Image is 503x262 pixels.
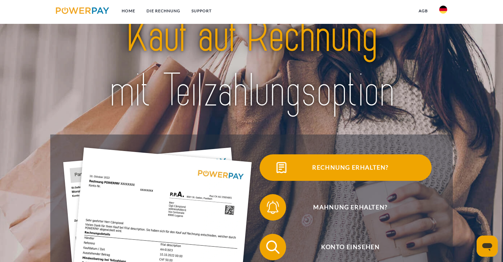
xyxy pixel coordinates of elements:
[56,7,109,14] img: logo-powerpay.svg
[75,6,428,121] img: title-powerpay_de.svg
[260,194,432,221] button: Mahnung erhalten?
[260,234,432,260] button: Konto einsehen
[265,239,281,255] img: qb_search.svg
[186,5,217,17] a: SUPPORT
[265,199,281,216] img: qb_bell.svg
[116,5,141,17] a: Home
[269,154,431,181] span: Rechnung erhalten?
[269,194,431,221] span: Mahnung erhalten?
[477,236,498,257] iframe: Schaltfläche zum Öffnen des Messaging-Fensters
[273,159,290,176] img: qb_bill.svg
[269,234,431,260] span: Konto einsehen
[260,154,432,181] button: Rechnung erhalten?
[141,5,186,17] a: DIE RECHNUNG
[439,6,447,14] img: de
[413,5,434,17] a: agb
